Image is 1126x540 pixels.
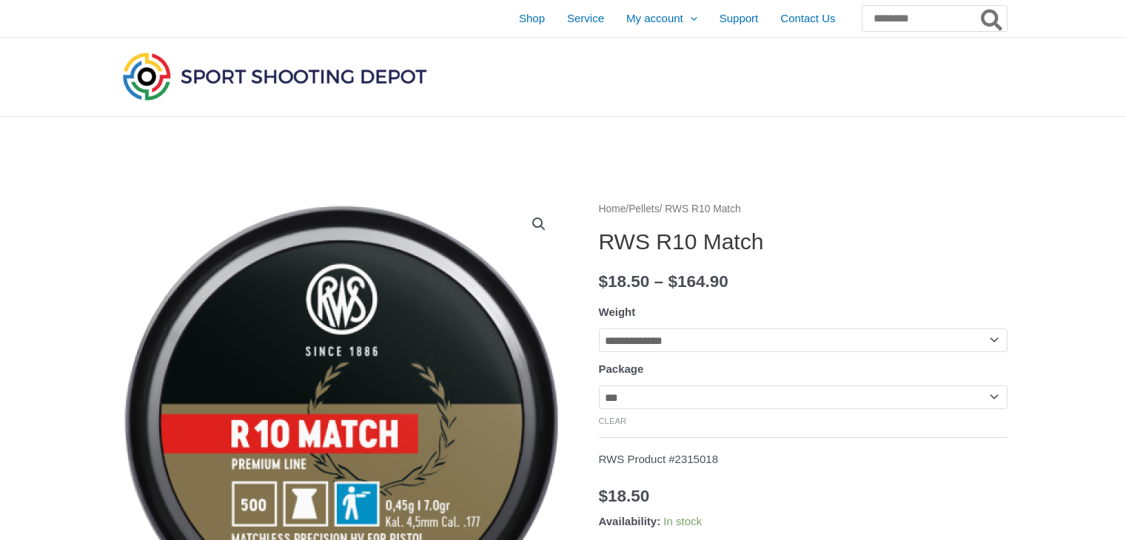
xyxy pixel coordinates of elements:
bdi: 18.50 [599,272,650,291]
h1: RWS R10 Match [599,229,1008,255]
span: $ [599,272,609,291]
a: Home [599,203,626,215]
span: In stock [663,515,702,527]
nav: Breadcrumb [599,200,1008,219]
bdi: 164.90 [668,272,728,291]
label: Package [599,362,644,375]
img: Sport Shooting Depot [119,49,430,104]
a: Clear options [599,416,627,425]
p: RWS Product #2315018 [599,449,1008,470]
span: Availability: [599,515,661,527]
bdi: 18.50 [599,487,650,505]
a: Pellets [629,203,659,215]
span: $ [599,487,609,505]
a: View full-screen image gallery [526,211,552,237]
label: Weight [599,306,636,318]
span: $ [668,272,677,291]
button: Search [978,6,1007,31]
span: – [654,272,664,291]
